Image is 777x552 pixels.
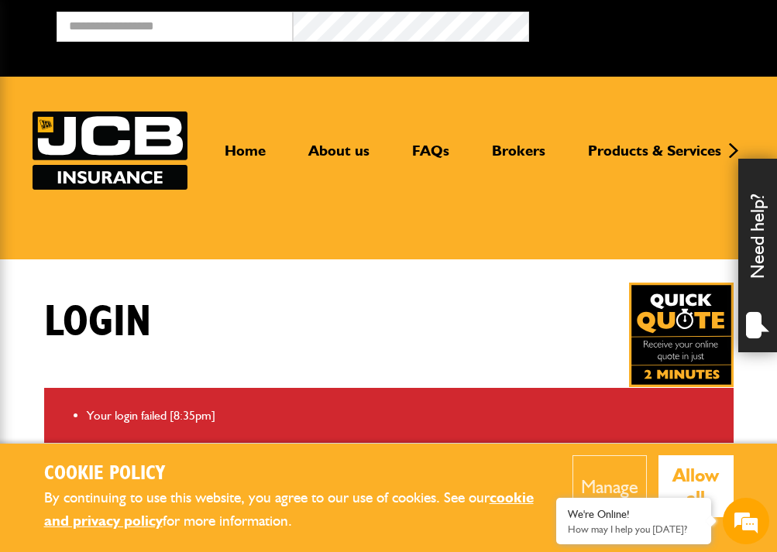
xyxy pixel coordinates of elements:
[33,111,187,190] img: JCB Insurance Services logo
[480,142,557,173] a: Brokers
[297,142,381,173] a: About us
[629,283,734,387] a: Get your insurance quote in just 2-minutes
[576,142,733,173] a: Products & Services
[44,297,151,348] h1: Login
[87,406,722,426] li: Your login failed [8:35pm]
[33,111,187,190] a: JCB Insurance Services
[213,142,277,173] a: Home
[572,455,647,517] button: Manage
[44,486,550,533] p: By continuing to use this website, you agree to our use of cookies. See our for more information.
[568,508,700,521] div: We're Online!
[401,142,461,173] a: FAQs
[738,159,777,352] div: Need help?
[44,462,550,486] h2: Cookie Policy
[568,523,700,535] p: How may I help you today?
[529,12,765,36] button: Broker Login
[629,283,734,387] img: Quick Quote
[658,455,734,517] button: Allow all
